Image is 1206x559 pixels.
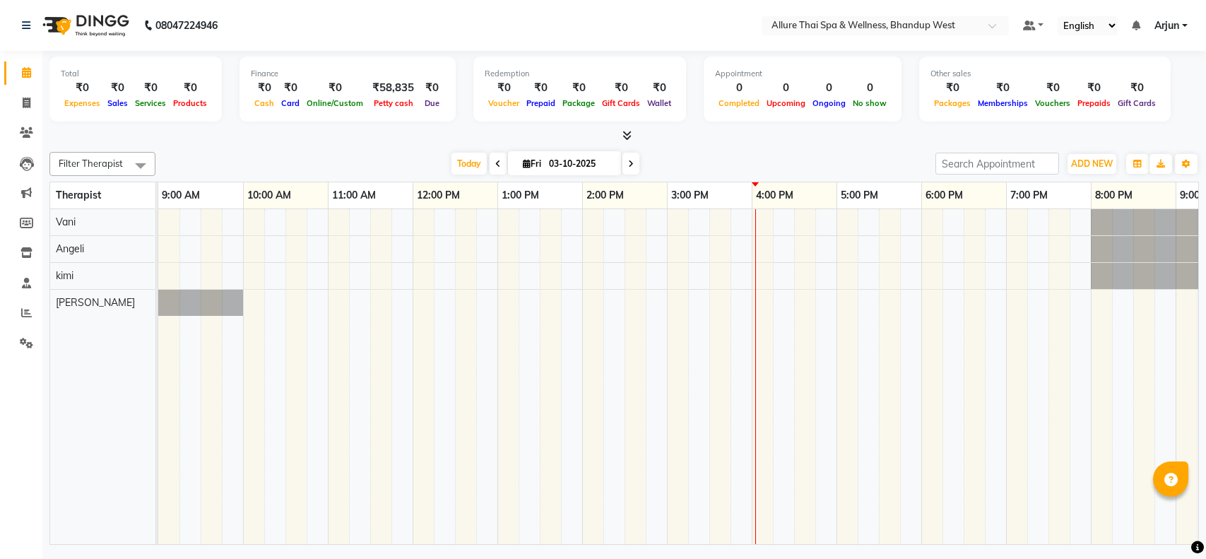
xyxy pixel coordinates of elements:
[1007,185,1051,206] a: 7:00 PM
[158,185,203,206] a: 9:00 AM
[849,80,890,96] div: 0
[104,98,131,108] span: Sales
[56,242,84,255] span: Angeli
[809,98,849,108] span: Ongoing
[519,158,545,169] span: Fri
[421,98,443,108] span: Due
[56,296,135,309] span: [PERSON_NAME]
[763,98,809,108] span: Upcoming
[559,80,598,96] div: ₹0
[935,153,1059,175] input: Search Appointment
[59,158,123,169] span: Filter Therapist
[131,98,170,108] span: Services
[251,98,278,108] span: Cash
[61,68,211,80] div: Total
[1071,158,1113,169] span: ADD NEW
[715,98,763,108] span: Completed
[715,80,763,96] div: 0
[974,98,1031,108] span: Memberships
[1114,80,1159,96] div: ₹0
[545,153,615,175] input: 2025-10-03
[1031,98,1074,108] span: Vouchers
[644,80,675,96] div: ₹0
[837,185,882,206] a: 5:00 PM
[170,98,211,108] span: Products
[244,185,295,206] a: 10:00 AM
[1114,98,1159,108] span: Gift Cards
[974,80,1031,96] div: ₹0
[485,68,675,80] div: Redemption
[498,185,543,206] a: 1:00 PM
[170,80,211,96] div: ₹0
[809,80,849,96] div: 0
[303,80,367,96] div: ₹0
[367,80,420,96] div: ₹58,835
[329,185,379,206] a: 11:00 AM
[1154,18,1179,33] span: Arjun
[1092,185,1136,206] a: 8:00 PM
[1074,98,1114,108] span: Prepaids
[930,98,974,108] span: Packages
[61,98,104,108] span: Expenses
[1147,502,1192,545] iframe: chat widget
[715,68,890,80] div: Appointment
[523,98,559,108] span: Prepaid
[370,98,417,108] span: Petty cash
[155,6,218,45] b: 08047224946
[56,269,73,282] span: kimi
[485,80,523,96] div: ₹0
[303,98,367,108] span: Online/Custom
[278,80,303,96] div: ₹0
[583,185,627,206] a: 2:00 PM
[56,216,76,228] span: Vani
[420,80,444,96] div: ₹0
[104,80,131,96] div: ₹0
[763,80,809,96] div: 0
[1031,80,1074,96] div: ₹0
[56,189,101,201] span: Therapist
[451,153,487,175] span: Today
[278,98,303,108] span: Card
[752,185,797,206] a: 4:00 PM
[523,80,559,96] div: ₹0
[598,98,644,108] span: Gift Cards
[61,80,104,96] div: ₹0
[668,185,712,206] a: 3:00 PM
[251,80,278,96] div: ₹0
[1074,80,1114,96] div: ₹0
[251,68,444,80] div: Finance
[644,98,675,108] span: Wallet
[849,98,890,108] span: No show
[930,68,1159,80] div: Other sales
[930,80,974,96] div: ₹0
[485,98,523,108] span: Voucher
[598,80,644,96] div: ₹0
[559,98,598,108] span: Package
[922,185,966,206] a: 6:00 PM
[413,185,463,206] a: 12:00 PM
[36,6,133,45] img: logo
[131,80,170,96] div: ₹0
[1068,154,1116,174] button: ADD NEW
